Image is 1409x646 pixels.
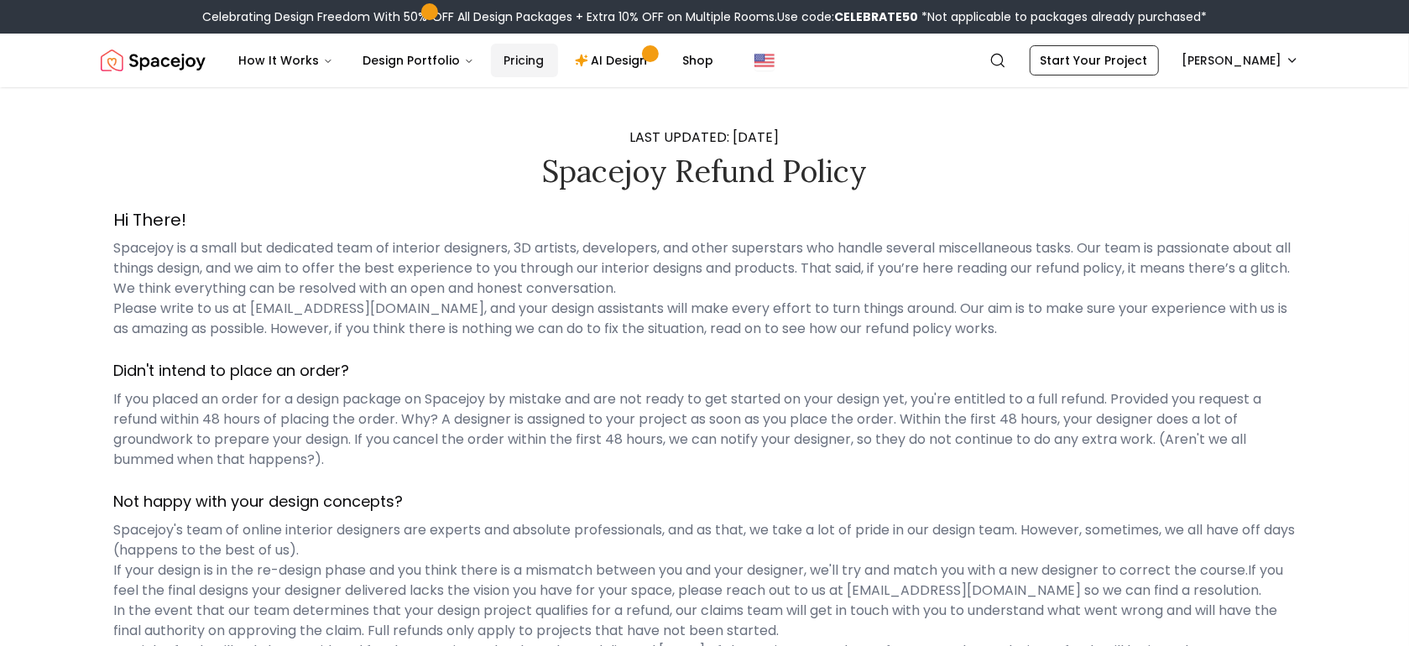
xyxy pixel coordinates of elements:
[226,44,728,77] nav: Main
[251,299,485,318] a: [EMAIL_ADDRESS][DOMAIN_NAME]
[491,44,558,77] a: Pricing
[114,389,1296,470] p: If you placed an order for a design package on Spacejoy by mistake and are not ready to get start...
[561,44,666,77] a: AI Design
[114,238,1296,339] p: Spacejoy is a small but dedicated team of interior designers, 3D artists, developers, and other s...
[114,208,1296,232] h1: Hi There!
[777,8,918,25] span: Use code:
[114,490,1296,513] h3: Not happy with your design concepts?
[101,34,1309,87] nav: Global
[101,44,206,77] img: Spacejoy Logo
[226,44,347,77] button: How It Works
[114,359,1296,383] h3: Didn't intend to place an order?
[834,8,918,25] b: CELEBRATE50
[1030,45,1159,76] a: Start Your Project
[350,44,488,77] button: Design Portfolio
[114,154,1296,188] h2: Spacejoy Refund Policy
[101,44,206,77] a: Spacejoy
[202,8,1207,25] div: Celebrating Design Freedom With 50% OFF All Design Packages + Extra 10% OFF on Multiple Rooms.
[918,8,1207,25] span: *Not applicable to packages already purchased*
[114,128,1296,188] div: LAST UPDATED: [DATE]
[670,44,728,77] a: Shop
[754,50,775,70] img: United States
[1172,45,1309,76] button: [PERSON_NAME]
